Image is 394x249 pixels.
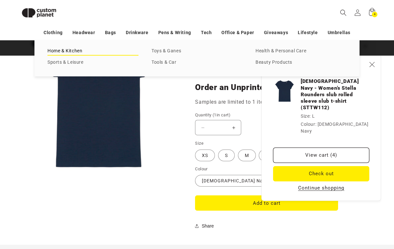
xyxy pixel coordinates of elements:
span: ( in cart) [213,112,230,117]
iframe: Chat Widget [282,179,394,249]
h3: [DEMOGRAPHIC_DATA] Navy - Women's Stella Rounders slub rolled sleeve slub t-shirt (STTW112) [301,78,369,111]
a: Home & Kitchen [47,47,138,56]
span: 1 [214,112,216,117]
label: M [238,150,256,161]
legend: Size [195,140,204,147]
a: Bags [105,27,116,38]
a: Office & Paper [221,27,254,38]
a: Health & Personal Care [256,47,347,56]
a: Toys & Ganes [151,47,243,56]
legend: Colour [195,166,208,172]
div: Item added to your cart [261,56,381,201]
media-gallery: Gallery Viewer [16,10,179,172]
label: L [259,150,275,161]
a: Clothing [44,27,63,38]
dt: Size: [301,113,311,119]
p: Samples are limited to 1 item per SKU and are unreturnable. [195,98,378,107]
span: 4 [374,12,376,17]
a: Tech [201,27,212,38]
a: Giveaways [264,27,288,38]
h2: Order an Unprinted Sample [195,82,378,93]
label: Quantity [195,112,338,118]
a: Tools & Car [151,58,243,67]
dd: L [312,113,315,119]
a: Drinkware [126,27,148,38]
a: Headwear [72,27,95,38]
button: Check out [273,166,369,181]
button: Add to cart [195,195,338,211]
summary: Search [336,6,350,20]
label: XS [195,150,215,161]
dt: Colour: [301,122,316,127]
label: [DEMOGRAPHIC_DATA] Navy [195,175,275,187]
a: Umbrellas [328,27,350,38]
label: S [218,150,235,161]
a: Lifestyle [298,27,318,38]
a: Beauty Products [256,58,347,67]
a: View cart (4) [273,148,369,163]
dd: [DEMOGRAPHIC_DATA] Navy [301,122,369,134]
img: Women's Stella Rounders slub rolled sleeve slub t-shirt (STTW112) [273,80,296,102]
button: Share [195,219,216,233]
a: Sports & Leisure [47,58,138,67]
a: Pens & Writing [158,27,191,38]
img: Custom Planet [16,3,62,23]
